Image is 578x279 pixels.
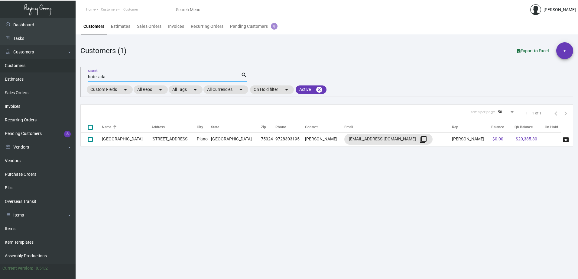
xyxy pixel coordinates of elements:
mat-icon: search [241,72,247,79]
td: [PERSON_NAME] [305,132,344,146]
div: State [211,124,219,130]
mat-icon: arrow_drop_down [283,86,290,93]
mat-chip: On Hold filter [250,85,294,94]
mat-select: Items per page: [498,110,515,114]
div: Name [102,124,151,130]
mat-chip: Active [296,85,326,94]
button: Previous page [551,108,561,118]
mat-chip: All Reps [134,85,168,94]
div: Address [151,124,197,130]
td: [STREET_ADDRESS] [151,132,197,146]
mat-icon: arrow_drop_down [237,86,245,93]
div: Estimates [111,23,130,30]
span: 50 [498,110,502,114]
div: Sales Orders [137,23,161,30]
div: Rep [452,124,458,130]
div: City [197,124,203,130]
button: Next page [561,108,570,118]
div: Recurring Orders [191,23,223,30]
span: $0.00 [492,136,503,141]
div: Customers [83,23,104,30]
mat-chip: Custom Fields [87,85,133,94]
div: 0.51.2 [36,265,48,271]
td: [GEOGRAPHIC_DATA] [102,132,151,146]
mat-icon: arrow_drop_down [192,86,199,93]
span: Customers [101,8,118,11]
th: Email [344,122,452,132]
div: Contact [305,124,344,130]
span: + [563,42,566,59]
div: Address [151,124,165,130]
th: On Hold [545,122,561,132]
div: Customers (1) [80,45,126,56]
div: Pending Customers [230,23,278,30]
button: archive [561,134,571,144]
div: Zip [261,124,266,130]
td: 75024 [261,132,276,146]
div: Balance [491,124,513,130]
div: City [197,124,211,130]
div: [PERSON_NAME] [544,7,576,13]
span: Export to Excel [517,48,549,53]
td: 9728303195 [275,132,305,146]
div: State [211,124,261,130]
button: Export to Excel [512,45,554,56]
div: Qb Balance [515,124,544,130]
div: Name [102,124,111,130]
div: 1 – 1 of 1 [526,111,541,116]
div: Rep [452,124,491,130]
td: [PERSON_NAME] [452,132,491,146]
div: [EMAIL_ADDRESS][DOMAIN_NAME] [349,134,428,144]
mat-icon: arrow_drop_down [157,86,164,93]
div: Contact [305,124,318,130]
mat-icon: arrow_drop_down [122,86,129,93]
span: Customer [123,8,138,11]
img: admin@bootstrapmaster.com [530,4,541,15]
mat-icon: filter_none [420,136,427,143]
td: [GEOGRAPHIC_DATA] [211,132,261,146]
div: Qb Balance [515,124,533,130]
button: + [556,42,573,59]
div: Balance [491,124,504,130]
div: Phone [275,124,286,130]
td: -$20,385.80 [513,132,545,146]
span: Home [86,8,95,11]
mat-chip: All Tags [169,85,203,94]
mat-chip: All Currencies [203,85,248,94]
span: archive [562,136,570,143]
div: Phone [275,124,305,130]
td: Plano [197,132,211,146]
mat-icon: cancel [316,86,323,93]
div: Items per page: [470,109,495,115]
div: Current version: [2,265,33,271]
div: Invoices [168,23,184,30]
div: Zip [261,124,276,130]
